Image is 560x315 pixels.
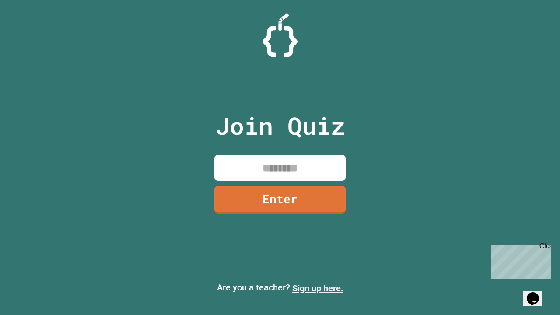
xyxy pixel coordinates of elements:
a: Sign up here. [292,283,343,294]
a: Enter [214,186,346,213]
iframe: chat widget [523,280,551,306]
iframe: chat widget [487,242,551,279]
img: Logo.svg [262,13,297,57]
p: Join Quiz [215,108,345,144]
div: Chat with us now!Close [3,3,60,56]
p: Are you a teacher? [7,281,553,295]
